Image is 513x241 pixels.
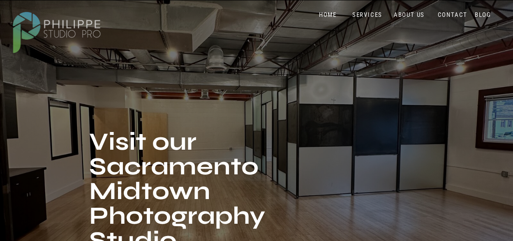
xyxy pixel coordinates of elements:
[350,11,384,19] a: SERVICES
[473,11,493,19] a: BLOG
[310,11,345,19] a: HOME
[392,11,427,19] a: ABOUT US
[436,11,469,19] a: CONTACT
